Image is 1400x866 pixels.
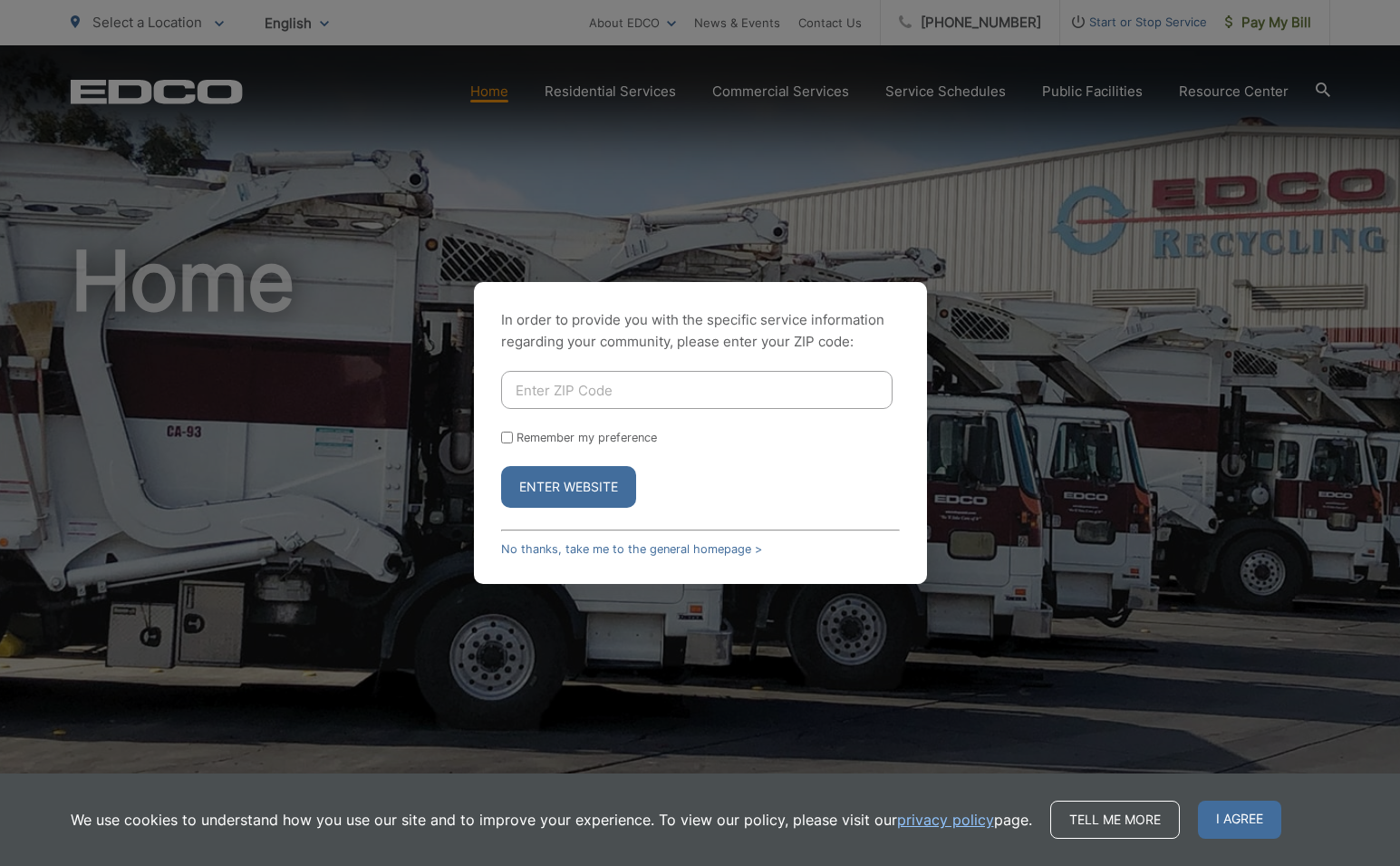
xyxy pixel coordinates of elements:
[1198,801,1281,839] span: I agree
[1050,801,1180,839] a: Tell me more
[517,431,657,444] label: Remember my preference
[501,542,762,556] a: No thanks, take me to the general homepage >
[897,809,994,831] a: privacy policy
[71,809,1032,831] p: We use cookies to understand how you use our site and to improve your experience. To view our pol...
[501,466,636,508] button: Enter Website
[501,371,893,409] input: Enter ZIP Code
[501,309,900,353] p: In order to provide you with the specific service information regarding your community, please en...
